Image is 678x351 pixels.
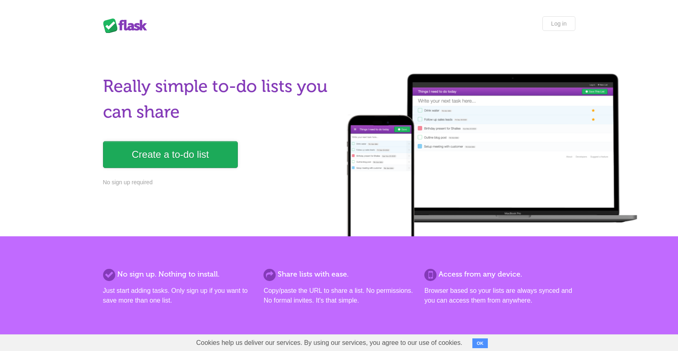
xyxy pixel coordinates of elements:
[472,338,488,348] button: OK
[103,141,238,168] a: Create a to-do list
[263,286,414,305] p: Copy/paste the URL to share a list. No permissions. No formal invites. It's that simple.
[188,335,471,351] span: Cookies help us deliver our services. By using our services, you agree to our use of cookies.
[263,269,414,280] h2: Share lists with ease.
[103,286,254,305] p: Just start adding tasks. Only sign up if you want to save more than one list.
[424,269,575,280] h2: Access from any device.
[424,286,575,305] p: Browser based so your lists are always synced and you can access them from anywhere.
[542,16,575,31] a: Log in
[103,178,334,187] p: No sign up required
[103,269,254,280] h2: No sign up. Nothing to install.
[103,18,152,33] div: Flask Lists
[103,74,334,125] h1: Really simple to-do lists you can share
